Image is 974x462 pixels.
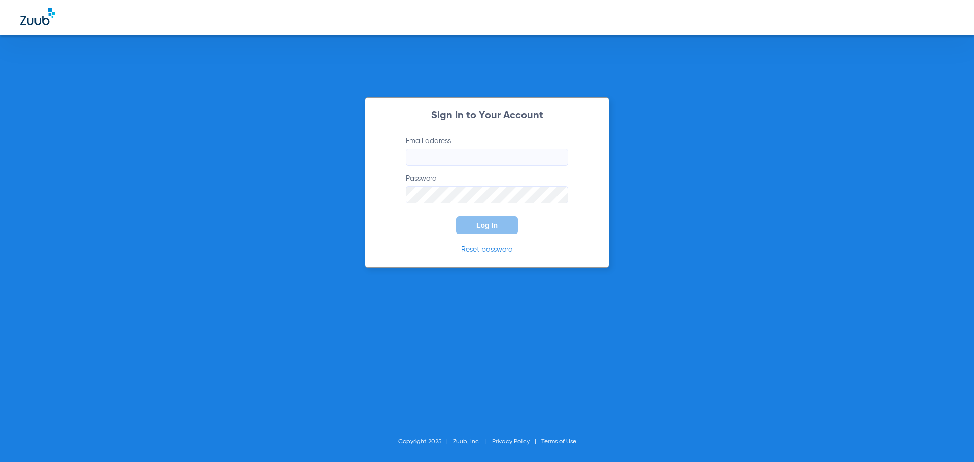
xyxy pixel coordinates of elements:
label: Email address [406,136,568,166]
label: Password [406,173,568,203]
li: Zuub, Inc. [453,437,492,447]
input: Email address [406,149,568,166]
input: Password [406,186,568,203]
button: Log In [456,216,518,234]
h2: Sign In to Your Account [391,111,583,121]
a: Terms of Use [541,439,576,445]
a: Privacy Policy [492,439,530,445]
span: Log In [476,221,498,229]
li: Copyright 2025 [398,437,453,447]
a: Reset password [461,246,513,253]
img: Zuub Logo [20,8,55,25]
